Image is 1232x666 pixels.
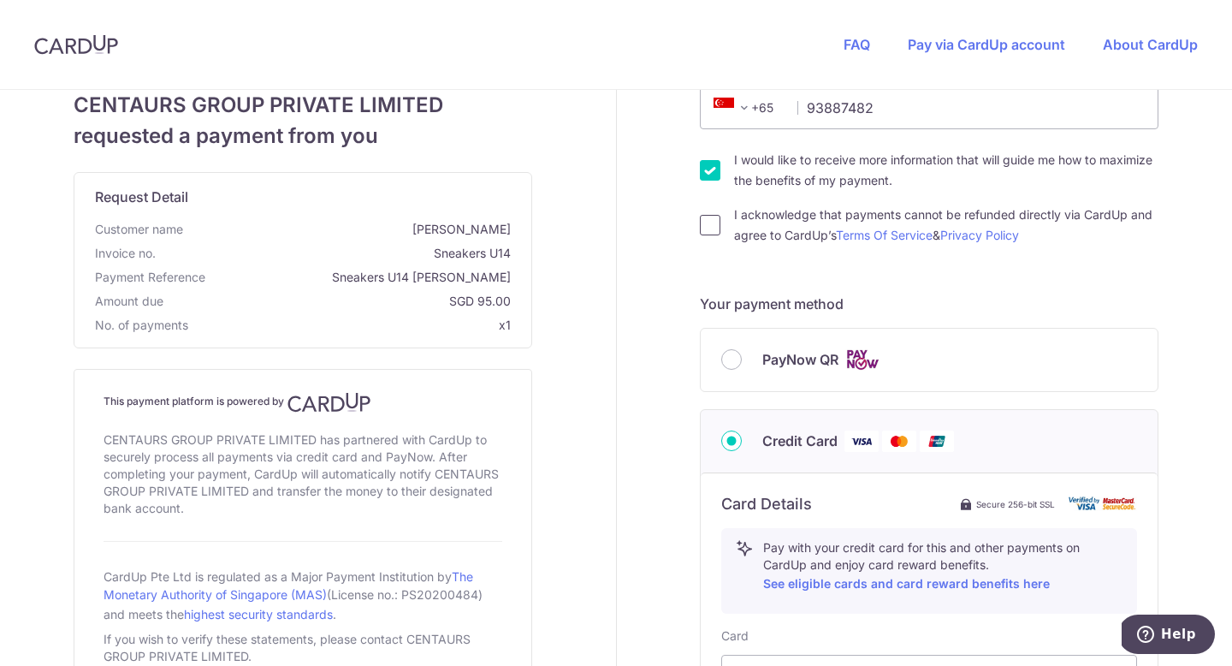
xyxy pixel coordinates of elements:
div: PayNow QR Cards logo [721,349,1137,371]
span: Amount due [95,293,163,310]
a: FAQ [844,36,870,53]
span: Sneakers U14 [PERSON_NAME] [212,269,511,286]
a: See eligible cards and card reward benefits here [763,576,1050,591]
span: Customer name [95,221,183,238]
span: +65 [708,98,785,118]
img: Visa [844,431,879,452]
div: Credit Card Visa Mastercard Union Pay [721,431,1137,452]
span: Credit Card [762,431,838,451]
div: CENTAURS GROUP PRIVATE LIMITED has partnered with CardUp to securely process all payments via cre... [104,428,502,520]
span: PayNow QR [762,349,838,370]
span: x1 [499,318,511,332]
p: Pay with your credit card for this and other payments on CardUp and enjoy card reward benefits. [763,539,1122,594]
a: About CardUp [1103,36,1198,53]
span: translation missing: en.request_detail [95,188,188,205]
span: Sneakers U14 [163,245,511,262]
label: Card [721,627,749,645]
span: CENTAURS GROUP PRIVATE LIMITED [74,90,532,121]
a: Privacy Policy [940,228,1019,242]
a: Terms Of Service [836,228,933,242]
a: Pay via CardUp account [908,36,1065,53]
span: Secure 256-bit SSL [976,497,1055,511]
label: I would like to receive more information that will guide me how to maximize the benefits of my pa... [734,150,1158,191]
img: Mastercard [882,431,916,452]
img: card secure [1069,497,1137,511]
h5: Your payment method [700,294,1158,314]
span: No. of payments [95,317,188,334]
span: +65 [714,98,755,118]
span: [PERSON_NAME] [190,221,511,238]
a: highest security standards [184,607,333,621]
img: Cards logo [845,349,880,371]
span: SGD 95.00 [170,293,511,310]
label: I acknowledge that payments cannot be refunded directly via CardUp and agree to CardUp’s & [734,205,1158,246]
span: translation missing: en.payment_reference [95,270,205,284]
img: CardUp [287,392,371,413]
span: requested a payment from you [74,121,532,152]
h6: Card Details [721,494,812,514]
img: CardUp [34,34,118,55]
h4: This payment platform is powered by [104,392,502,413]
div: CardUp Pte Ltd is regulated as a Major Payment Institution by (License no.: PS20200484) and meets... [104,562,502,627]
iframe: Opens a widget where you can find more information [1122,615,1215,657]
img: Union Pay [920,431,954,452]
span: Invoice no. [95,245,156,262]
